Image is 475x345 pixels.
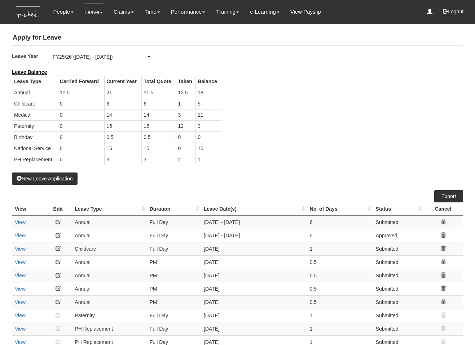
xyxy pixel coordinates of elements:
[307,295,373,309] td: 0.5
[72,215,146,229] td: Annual
[307,282,373,295] td: 0.5
[201,322,307,335] td: [DATE]
[201,295,307,309] td: [DATE]
[44,202,72,216] th: Edit
[72,242,146,255] td: Childcare
[147,229,201,242] td: Full Day
[176,87,196,98] td: 13.5
[373,229,423,242] td: Approved
[15,233,26,238] a: View
[142,87,176,98] td: 31.5
[15,273,26,278] a: View
[105,76,142,87] th: Current Year
[12,172,78,185] button: New Leave Application
[201,309,307,322] td: [DATE]
[15,286,26,292] a: View
[72,322,146,335] td: PH Replacement
[145,4,160,20] a: Time
[105,87,142,98] td: 21
[15,339,26,345] a: View
[196,143,221,154] td: 15
[53,53,146,61] div: FY25/26 ([DATE] - [DATE])
[105,120,142,131] td: 15
[176,131,196,143] td: 0
[196,131,221,143] td: 0
[58,87,104,98] td: 10.5
[12,109,58,120] td: Medical
[373,309,423,322] td: Submitted
[373,255,423,269] td: Submitted
[196,87,221,98] td: 18
[58,143,104,154] td: 0
[201,202,307,216] th: Leave Date(s) : activate to sort column ascending
[373,269,423,282] td: Submitted
[307,202,373,216] th: No. of Days : activate to sort column ascending
[84,4,103,21] a: Leave
[290,4,321,20] a: View Payslip
[307,322,373,335] td: 1
[147,322,201,335] td: Full Day
[142,120,176,131] td: 15
[196,76,221,87] th: Balance
[307,215,373,229] td: 6
[12,143,58,154] td: National Service
[105,109,142,120] td: 14
[373,242,423,255] td: Submitted
[147,242,201,255] td: Full Day
[307,255,373,269] td: 0.5
[105,98,142,109] td: 6
[171,4,206,20] a: Performance
[72,269,146,282] td: Annual
[142,131,176,143] td: 0.5
[147,202,201,216] th: Duration : activate to sort column ascending
[176,98,196,109] td: 1
[373,215,423,229] td: Submitted
[12,131,58,143] td: Birthday
[307,269,373,282] td: 0.5
[12,51,48,61] label: Leave Year
[176,143,196,154] td: 0
[373,295,423,309] td: Submitted
[423,202,463,216] th: Cancel
[176,120,196,131] td: 12
[196,98,221,109] td: 5
[142,154,176,165] td: 3
[12,98,58,109] td: Childcare
[142,143,176,154] td: 15
[15,246,26,252] a: View
[434,190,463,202] a: Export
[15,313,26,318] a: View
[142,98,176,109] td: 6
[58,109,104,120] td: 0
[72,309,146,322] td: Paternity
[15,219,26,225] a: View
[307,242,373,255] td: 1
[307,309,373,322] td: 1
[147,282,201,295] td: PM
[114,4,134,20] a: Claims
[72,255,146,269] td: Annual
[201,282,307,295] td: [DATE]
[147,309,201,322] td: Full Day
[438,3,469,20] button: Logout
[373,322,423,335] td: Submitted
[12,202,44,216] th: View
[12,69,47,75] b: Leave Balance
[72,229,146,242] td: Annual
[147,255,201,269] td: PM
[58,98,104,109] td: 0
[176,109,196,120] td: 3
[147,215,201,229] td: Full Day
[72,202,146,216] th: Leave Type : activate to sort column ascending
[147,295,201,309] td: PM
[201,255,307,269] td: [DATE]
[201,242,307,255] td: [DATE]
[201,229,307,242] td: [DATE] - [DATE]
[58,154,104,165] td: 0
[142,109,176,120] td: 14
[48,51,155,63] button: FY25/26 ([DATE] - [DATE])
[216,4,239,20] a: Training
[196,154,221,165] td: 1
[105,154,142,165] td: 3
[147,269,201,282] td: PM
